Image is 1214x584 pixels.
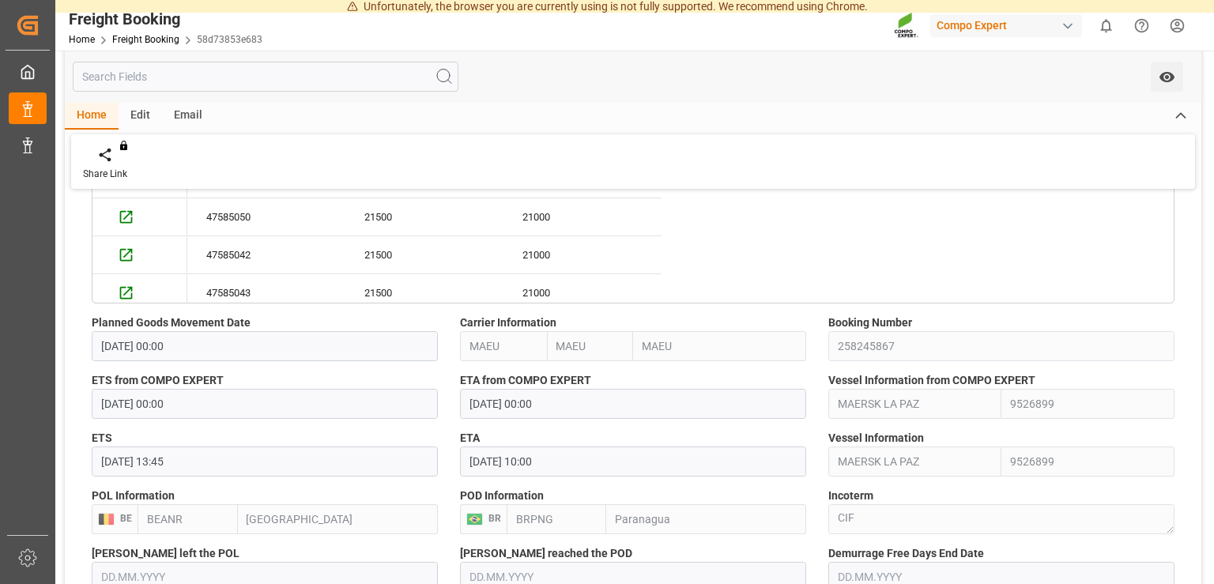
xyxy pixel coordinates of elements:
input: DD.MM.YYYY HH:MM [460,389,806,419]
div: Edit [119,103,162,130]
input: Shortname [547,331,634,361]
div: 21000 [503,236,662,273]
div: Press SPACE to select this row. [92,274,187,312]
div: Press SPACE to select this row. [187,274,662,312]
div: 21500 [345,274,503,311]
span: ETS from COMPO EXPERT [92,372,224,389]
div: Compo Expert [930,14,1082,37]
span: ETA from COMPO EXPERT [460,372,591,389]
button: Help Center [1124,8,1159,43]
span: Demurrage Free Days End Date [828,545,984,562]
button: show 0 new notifications [1088,8,1124,43]
span: Carrier Information [460,315,556,331]
div: 21000 [503,274,662,311]
div: 47585050 [187,198,345,235]
input: DD.MM.YYYY HH:MM [92,389,438,419]
div: Press SPACE to select this row. [187,236,662,274]
div: Press SPACE to select this row. [92,198,187,236]
input: Enter Vessel Name [828,446,1001,477]
div: Press SPACE to select this row. [187,198,662,236]
input: Enter Vessel Name [828,389,1001,419]
input: Enter IMO [1001,389,1174,419]
div: 21500 [345,198,503,235]
input: Enter IMO [1001,446,1174,477]
button: Compo Expert [930,10,1088,40]
span: POD Information [460,488,544,504]
a: Home [69,34,95,45]
input: DD.MM.YYYY HH:MM [460,446,806,477]
div: 21500 [345,236,503,273]
div: Freight Booking [69,7,262,31]
input: Enter Locode [138,504,238,534]
button: open menu [1151,62,1183,92]
input: SCAC [460,331,547,361]
span: [PERSON_NAME] left the POL [92,545,239,562]
span: [PERSON_NAME] reached the POD [460,545,632,562]
input: Enter Port Name [606,504,806,534]
div: 47585042 [187,236,345,273]
span: Planned Goods Movement Date [92,315,251,331]
span: ETA [460,430,480,446]
span: Booking Number [828,315,912,331]
input: Enter Locode [507,504,606,534]
div: Press SPACE to select this row. [92,236,187,274]
span: Vessel Information [828,430,924,446]
div: 47585043 [187,274,345,311]
span: POL Information [92,488,175,504]
input: Search Fields [73,62,458,92]
div: 21000 [503,198,662,235]
div: Home [65,103,119,130]
textarea: CIF [828,504,1174,534]
input: Fullname [633,331,806,361]
div: Email [162,103,214,130]
span: Vessel Information from COMPO EXPERT [828,372,1035,389]
a: Freight Booking [112,34,179,45]
img: Screenshot%202023-09-29%20at%2010.02.21.png_1712312052.png [894,12,919,40]
input: DD.MM.YYYY HH:MM [92,446,438,477]
span: ETS [92,430,112,446]
input: DD.MM.YYYY HH:MM [92,331,438,361]
input: Enter Port Name [238,504,438,534]
span: Incoterm [828,488,873,504]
